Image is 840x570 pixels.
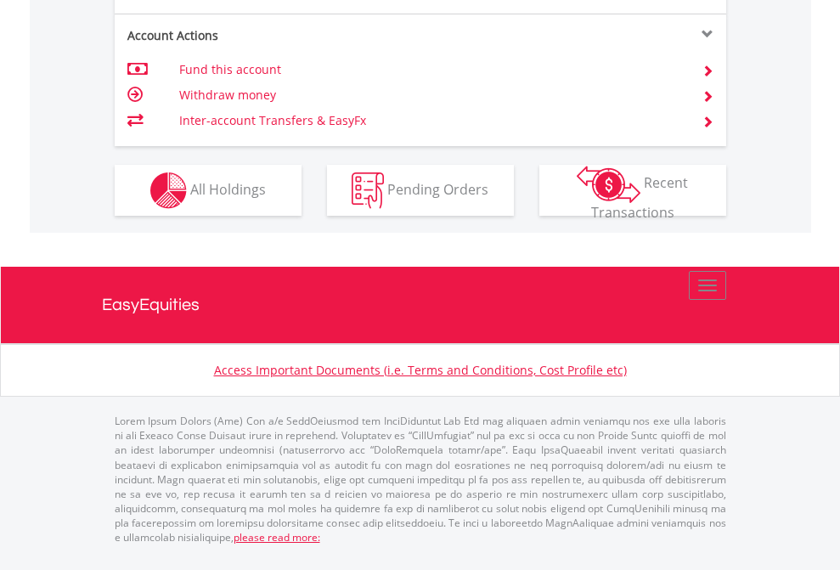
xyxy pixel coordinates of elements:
[327,165,514,216] button: Pending Orders
[179,82,681,108] td: Withdraw money
[102,267,739,343] a: EasyEquities
[179,108,681,133] td: Inter-account Transfers & EasyFx
[115,27,420,44] div: Account Actions
[352,172,384,209] img: pending_instructions-wht.png
[115,165,302,216] button: All Holdings
[179,57,681,82] td: Fund this account
[234,530,320,545] a: please read more:
[539,165,726,216] button: Recent Transactions
[387,179,488,198] span: Pending Orders
[190,179,266,198] span: All Holdings
[577,166,640,203] img: transactions-zar-wht.png
[150,172,187,209] img: holdings-wht.png
[115,414,726,545] p: Lorem Ipsum Dolors (Ame) Con a/e SeddOeiusmod tem InciDiduntut Lab Etd mag aliquaen admin veniamq...
[214,362,627,378] a: Access Important Documents (i.e. Terms and Conditions, Cost Profile etc)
